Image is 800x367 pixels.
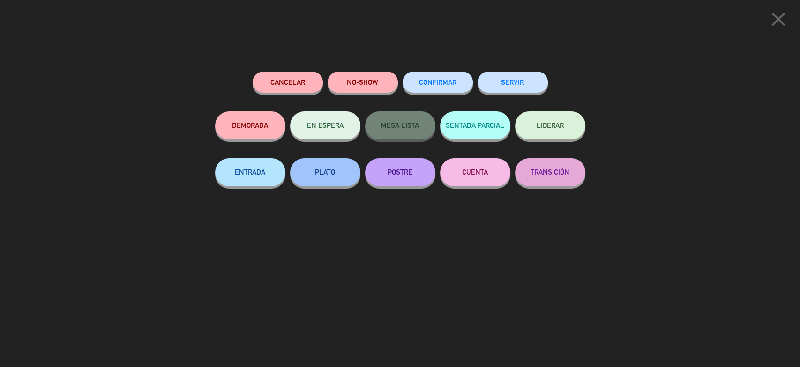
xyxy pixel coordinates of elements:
[215,111,285,139] button: DEMORADA
[328,72,398,93] button: NO-SHOW
[365,158,435,186] button: POSTRE
[215,158,285,186] button: ENTRADA
[403,72,473,93] button: CONFIRMAR
[419,78,456,86] span: CONFIRMAR
[440,111,510,139] button: SENTADA PARCIAL
[290,111,360,139] button: EN ESPERA
[767,7,790,31] i: close
[515,111,585,139] button: LIBERAR
[764,7,793,35] button: close
[515,158,585,186] button: TRANSICIÓN
[537,121,564,129] span: LIBERAR
[440,158,510,186] button: CUENTA
[365,111,435,139] button: MESA LISTA
[253,72,323,93] button: Cancelar
[478,72,548,93] button: SERVIR
[290,158,360,186] button: PLATO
